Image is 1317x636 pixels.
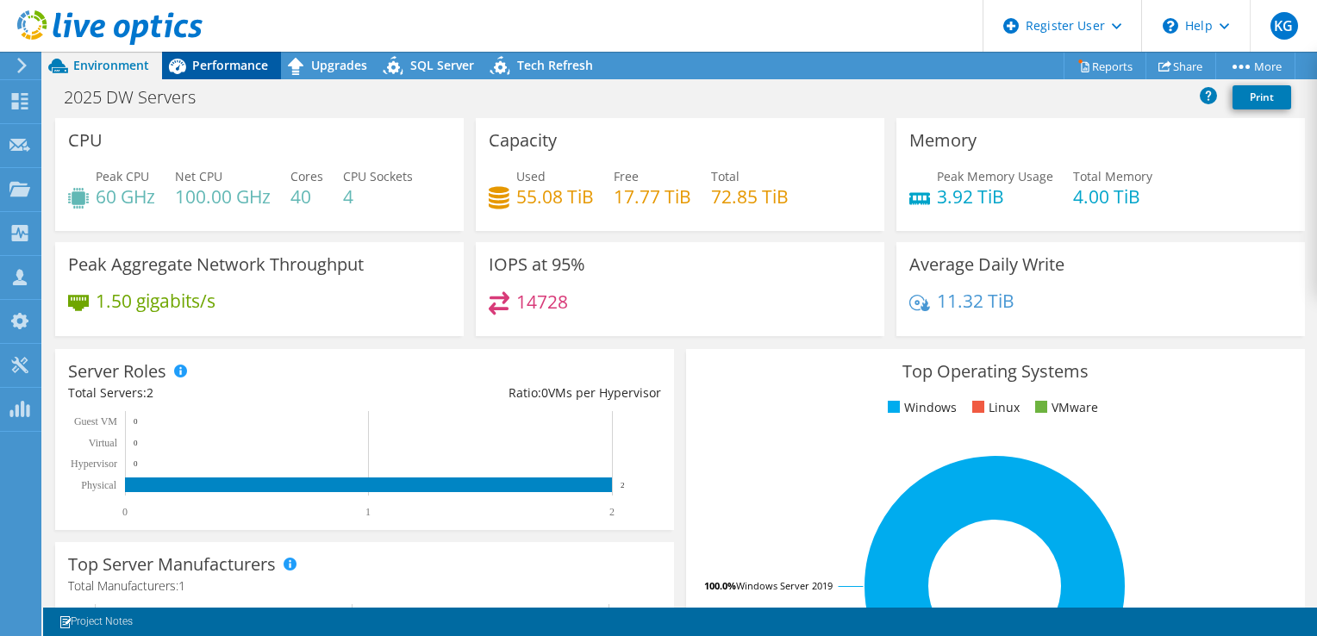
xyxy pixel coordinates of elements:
[1031,398,1098,417] li: VMware
[517,57,593,73] span: Tech Refresh
[1233,85,1291,109] a: Print
[489,255,585,274] h3: IOPS at 95%
[343,187,413,206] h4: 4
[711,168,740,184] span: Total
[489,131,557,150] h3: Capacity
[614,187,691,206] h4: 17.77 TiB
[937,291,1014,310] h4: 11.32 TiB
[56,88,222,107] h1: 2025 DW Servers
[178,577,185,594] span: 1
[122,506,128,518] text: 0
[73,57,149,73] span: Environment
[68,383,365,402] div: Total Servers:
[365,506,371,518] text: 1
[96,187,155,206] h4: 60 GHz
[290,168,323,184] span: Cores
[1073,187,1152,206] h4: 4.00 TiB
[365,383,661,402] div: Ratio: VMs per Hypervisor
[699,362,1292,381] h3: Top Operating Systems
[621,481,625,489] text: 2
[134,439,138,447] text: 0
[1145,53,1216,79] a: Share
[883,398,957,417] li: Windows
[711,187,789,206] h4: 72.85 TiB
[343,168,413,184] span: CPU Sockets
[175,168,222,184] span: Net CPU
[68,255,364,274] h3: Peak Aggregate Network Throughput
[311,57,367,73] span: Upgrades
[937,187,1053,206] h4: 3.92 TiB
[81,479,116,491] text: Physical
[175,187,271,206] h4: 100.00 GHz
[704,579,736,592] tspan: 100.0%
[74,415,117,427] text: Guest VM
[410,57,474,73] span: SQL Server
[516,168,546,184] span: Used
[909,131,977,150] h3: Memory
[1064,53,1146,79] a: Reports
[290,187,323,206] h4: 40
[96,168,149,184] span: Peak CPU
[68,362,166,381] h3: Server Roles
[609,506,615,518] text: 2
[134,417,138,426] text: 0
[614,168,639,184] span: Free
[1163,18,1178,34] svg: \n
[89,437,118,449] text: Virtual
[909,255,1064,274] h3: Average Daily Write
[736,579,833,592] tspan: Windows Server 2019
[96,291,215,310] h4: 1.50 gigabits/s
[68,577,661,595] h4: Total Manufacturers:
[147,384,153,401] span: 2
[192,57,268,73] span: Performance
[1215,53,1295,79] a: More
[47,611,145,633] a: Project Notes
[541,384,548,401] span: 0
[68,555,276,574] h3: Top Server Manufacturers
[968,398,1020,417] li: Linux
[516,292,568,311] h4: 14728
[68,131,103,150] h3: CPU
[937,168,1053,184] span: Peak Memory Usage
[134,459,138,468] text: 0
[1270,12,1298,40] span: KG
[516,187,594,206] h4: 55.08 TiB
[1073,168,1152,184] span: Total Memory
[71,458,117,470] text: Hypervisor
